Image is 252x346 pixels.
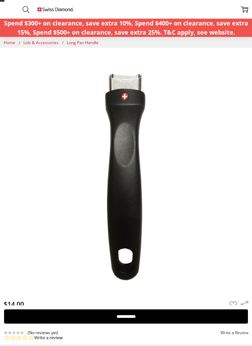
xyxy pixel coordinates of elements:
[23,40,60,45] a: Lids & Accessories
[4,300,24,309] span: $14.00
[67,40,99,45] a: Long Pan Handle
[4,19,249,37] p: Spend $300+ on clearance, save extra 10%, Spend $400+ on clearance, save extra 15%, Spend $500+ o...
[34,335,63,341] a: Write a review
[4,40,15,45] span: Home
[4,40,16,45] a: Home
[220,330,248,335] a: Write a Review
[38,2,74,17] img: Free Shipping On Every Order
[23,40,59,45] span: Lids & Accessories
[28,330,58,335] span: (No reviews yet)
